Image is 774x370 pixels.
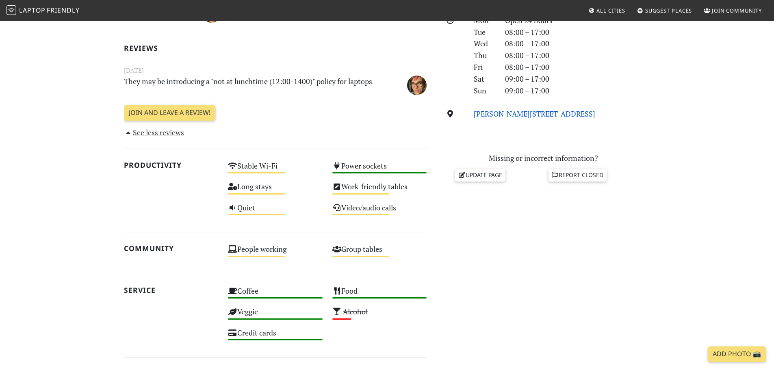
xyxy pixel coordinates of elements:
div: Group tables [327,242,432,263]
div: Credit cards [223,326,327,347]
div: Coffee [223,284,327,305]
h2: Reviews [124,44,427,52]
span: Friendly [47,6,79,15]
img: LaptopFriendly [7,5,16,15]
p: They may be introducing a "not at lunchtime (12:00-1400)" policy for laptops [119,76,380,94]
a: LaptopFriendly LaptopFriendly [7,4,80,18]
div: 09:00 – 17:00 [500,73,655,85]
div: Work-friendly tables [327,180,432,201]
div: Veggie [223,305,327,326]
h2: Service [124,286,219,294]
div: 08:00 – 17:00 [500,61,655,73]
span: Laptop [19,6,46,15]
span: Naomi Boxall [407,79,427,89]
div: Sun [469,85,500,97]
div: Quiet [223,201,327,222]
div: Sat [469,73,500,85]
a: Add Photo 📸 [708,346,766,362]
div: Food [327,284,432,305]
a: All Cities [585,3,629,18]
a: Report closed [549,169,607,181]
span: Join Community [712,7,762,14]
a: Join and leave a review! [124,105,215,121]
h2: Community [124,244,219,253]
div: Power sockets [327,159,432,180]
a: See less reviews [124,128,184,137]
a: Update page [455,169,505,181]
div: Thu [469,50,500,61]
a: [PERSON_NAME][STREET_ADDRESS] [474,109,595,119]
div: Fri [469,61,500,73]
div: 08:00 – 17:00 [500,50,655,61]
h2: Productivity [124,161,219,169]
s: Alcohol [343,307,368,316]
div: Video/audio calls [327,201,432,222]
div: Stable Wi-Fi [223,159,327,180]
div: 09:00 – 17:00 [500,85,655,97]
div: Long stays [223,180,327,201]
small: [DATE] [119,65,432,76]
div: Tue [469,26,500,38]
img: 4881-naomi.jpg [407,76,427,95]
div: 08:00 – 17:00 [500,38,655,50]
div: People working [223,242,327,263]
div: Wed [469,38,500,50]
a: Suggest Places [634,3,696,18]
span: Suggest Places [645,7,692,14]
div: 08:00 – 17:00 [500,26,655,38]
p: Missing or incorrect information? [437,152,650,164]
span: All Cities [596,7,625,14]
a: Join Community [700,3,765,18]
